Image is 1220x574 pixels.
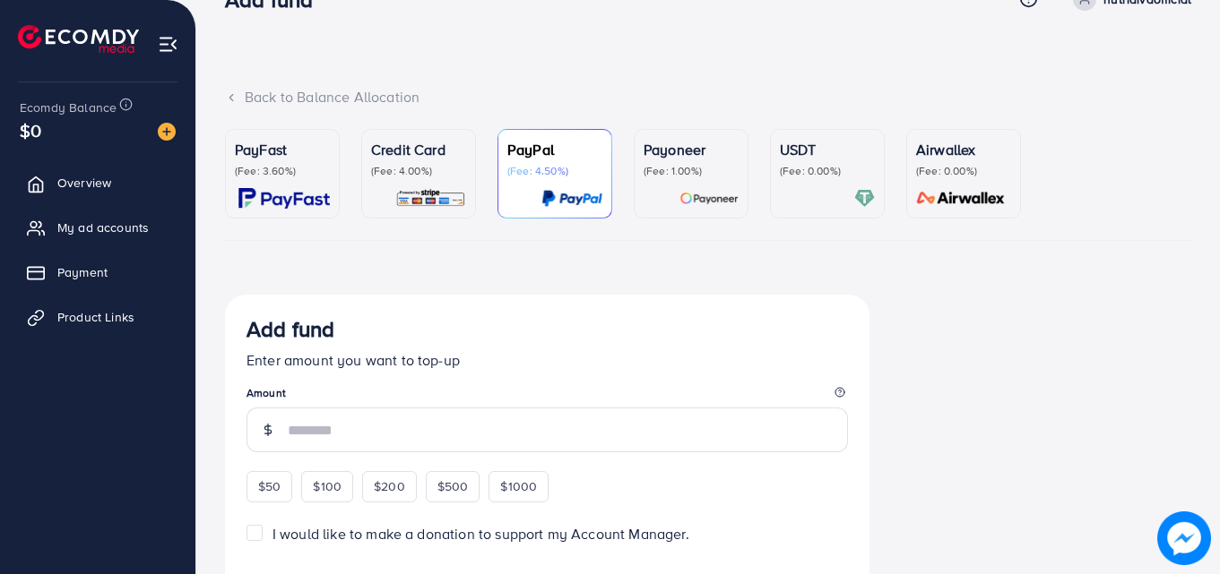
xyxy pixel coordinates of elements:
[780,139,875,160] p: USDT
[20,117,41,143] span: $0
[57,218,149,236] span: My ad accounts
[437,477,469,495] span: $500
[500,477,537,495] span: $1000
[13,254,182,290] a: Payment
[158,123,176,141] img: image
[247,385,848,407] legend: Amount
[57,308,134,326] span: Product Links
[235,164,330,178] p: (Fee: 3.60%)
[916,164,1011,178] p: (Fee: 0.00%)
[911,188,1011,209] img: card
[541,188,602,209] img: card
[916,139,1011,160] p: Airwallex
[247,316,334,342] h3: Add fund
[644,164,739,178] p: (Fee: 1.00%)
[273,524,689,544] span: I would like to make a donation to support my Account Manager.
[679,188,739,209] img: card
[57,263,108,281] span: Payment
[13,299,182,335] a: Product Links
[20,99,117,116] span: Ecomdy Balance
[854,188,875,209] img: card
[238,188,330,209] img: card
[507,164,602,178] p: (Fee: 4.50%)
[780,164,875,178] p: (Fee: 0.00%)
[13,165,182,201] a: Overview
[371,139,466,160] p: Credit Card
[1157,511,1211,565] img: image
[258,477,281,495] span: $50
[158,34,178,55] img: menu
[247,349,848,371] p: Enter amount you want to top-up
[371,164,466,178] p: (Fee: 4.00%)
[395,188,466,209] img: card
[57,174,111,192] span: Overview
[18,25,139,53] img: logo
[235,139,330,160] p: PayFast
[374,477,405,495] span: $200
[644,139,739,160] p: Payoneer
[225,87,1191,107] div: Back to Balance Allocation
[13,210,182,245] a: My ad accounts
[313,477,342,495] span: $100
[507,139,602,160] p: PayPal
